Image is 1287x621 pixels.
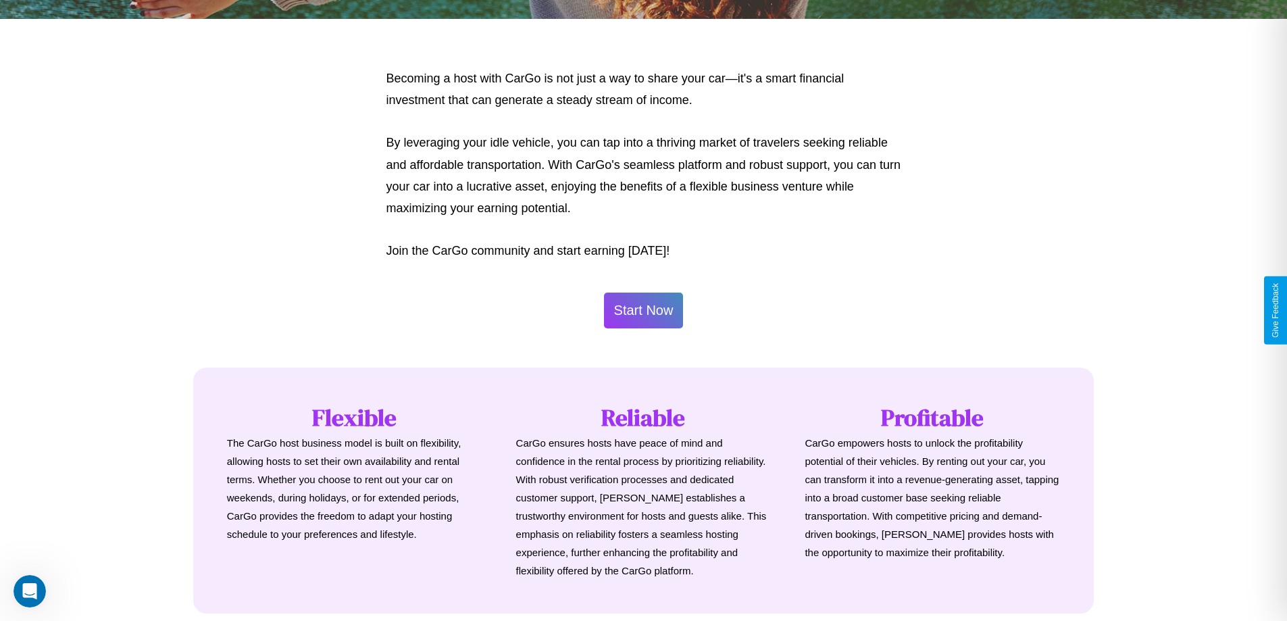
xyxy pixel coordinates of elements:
h1: Flexible [227,401,482,434]
p: Join the CarGo community and start earning [DATE]! [386,240,901,262]
h1: Profitable [805,401,1060,434]
div: Give Feedback [1271,283,1280,338]
p: By leveraging your idle vehicle, you can tap into a thriving market of travelers seeking reliable... [386,132,901,220]
iframe: Intercom live chat [14,575,46,607]
p: CarGo ensures hosts have peace of mind and confidence in the rental process by prioritizing relia... [516,434,772,580]
h1: Reliable [516,401,772,434]
p: CarGo empowers hosts to unlock the profitability potential of their vehicles. By renting out your... [805,434,1060,562]
p: Becoming a host with CarGo is not just a way to share your car—it's a smart financial investment ... [386,68,901,111]
button: Start Now [604,293,684,328]
p: The CarGo host business model is built on flexibility, allowing hosts to set their own availabili... [227,434,482,543]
